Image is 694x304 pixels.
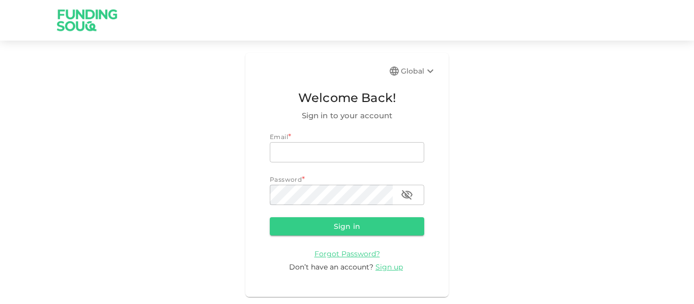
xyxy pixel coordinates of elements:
span: Sign up [375,262,403,272]
button: Sign in [270,217,424,235]
input: password [270,185,393,205]
span: Welcome Back! [270,88,424,108]
a: Forgot Password? [314,249,380,258]
span: Password [270,176,302,183]
span: Don’t have an account? [289,262,373,272]
input: email [270,142,424,162]
span: Sign in to your account [270,110,424,122]
div: Global [401,65,436,77]
span: Email [270,133,288,141]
